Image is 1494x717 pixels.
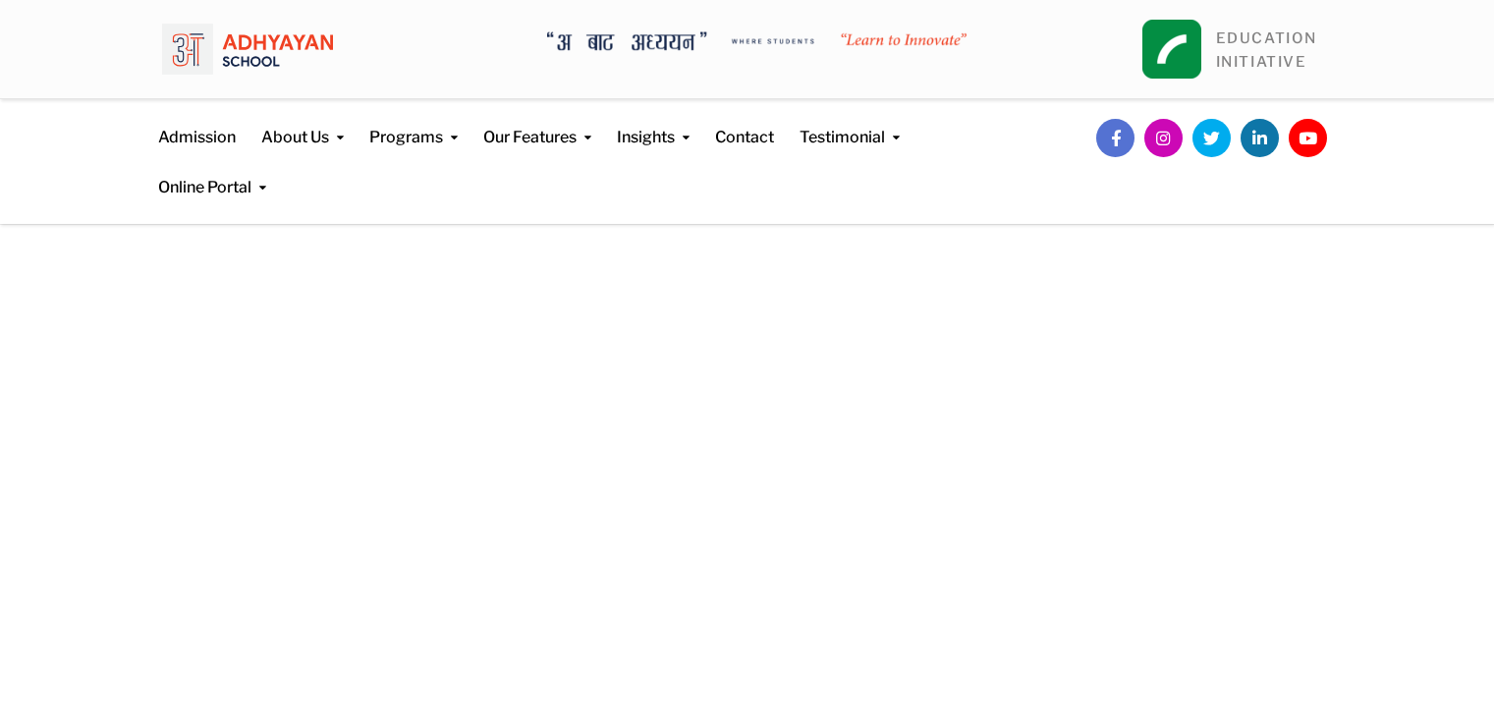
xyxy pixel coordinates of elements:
a: Online Portal [158,149,266,199]
img: A Bata Adhyayan where students learn to Innovate [547,31,967,51]
a: Our Features [483,99,591,149]
a: Programs [369,99,458,149]
img: logo [162,15,333,83]
a: Insights [617,99,690,149]
img: square_leapfrog [1142,20,1201,79]
a: EDUCATIONINITIATIVE [1216,29,1317,71]
a: About Us [261,99,344,149]
a: Testimonial [800,99,900,149]
a: Contact [715,99,774,149]
a: Admission [158,99,236,149]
